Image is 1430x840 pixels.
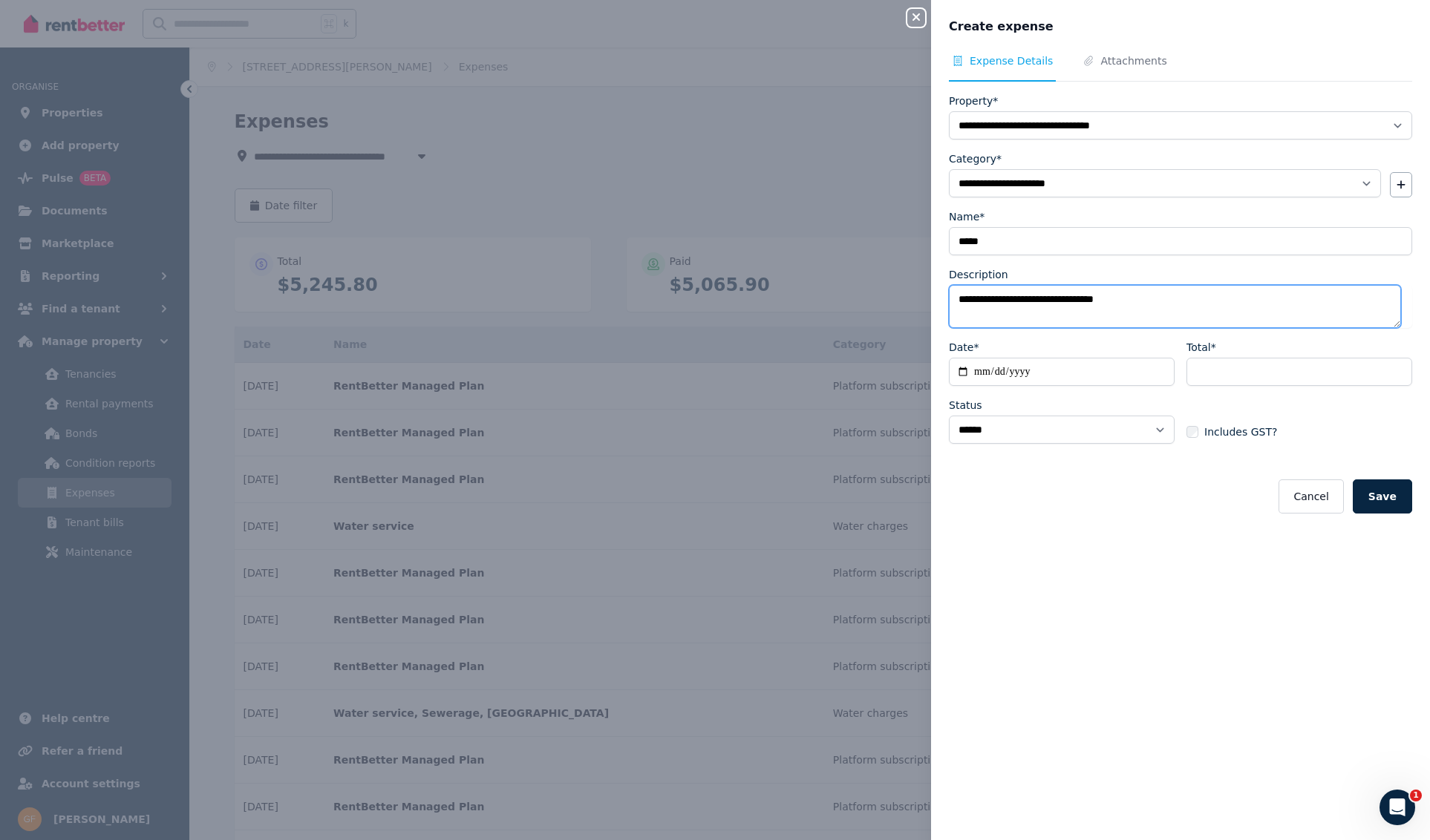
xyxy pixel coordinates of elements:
button: Cancel [1279,479,1343,513]
iframe: Intercom live chat [1380,790,1415,825]
label: Property* [949,93,998,108]
button: Save [1353,479,1412,513]
nav: Tabs [949,53,1412,82]
label: Description [949,267,1008,282]
span: Attachments [1100,53,1166,68]
input: Includes GST? [1186,426,1198,438]
label: Name* [949,209,985,224]
span: Create expense [949,18,1054,36]
label: Total* [1186,340,1216,355]
label: Date* [949,340,979,355]
span: Expense Details [970,53,1053,68]
span: 1 [1410,790,1422,801]
label: Category* [949,151,1002,166]
label: Status [949,398,982,413]
span: Includes GST? [1204,424,1277,439]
